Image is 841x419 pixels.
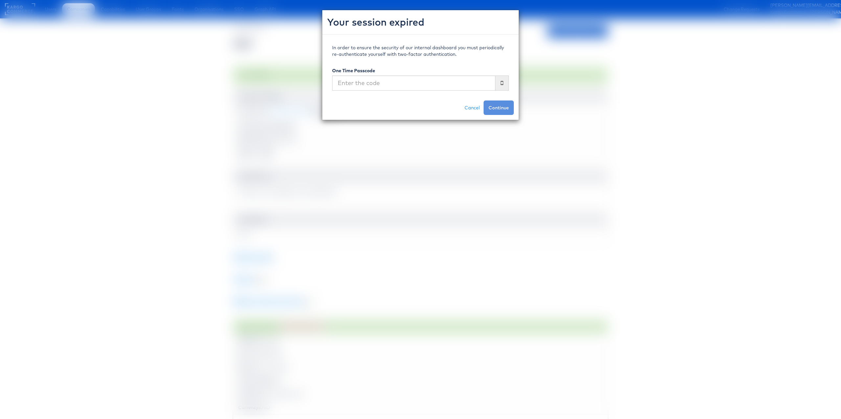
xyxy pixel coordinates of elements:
input: Enter the code [332,76,495,91]
a: Cancel [461,100,484,115]
p: In order to ensure the security of our internal dashboard you must periodically re-authenticate y... [332,44,509,57]
h2: Your session expired [327,15,514,29]
button: Continue [484,100,514,115]
label: One Time Passcode [332,67,375,74]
